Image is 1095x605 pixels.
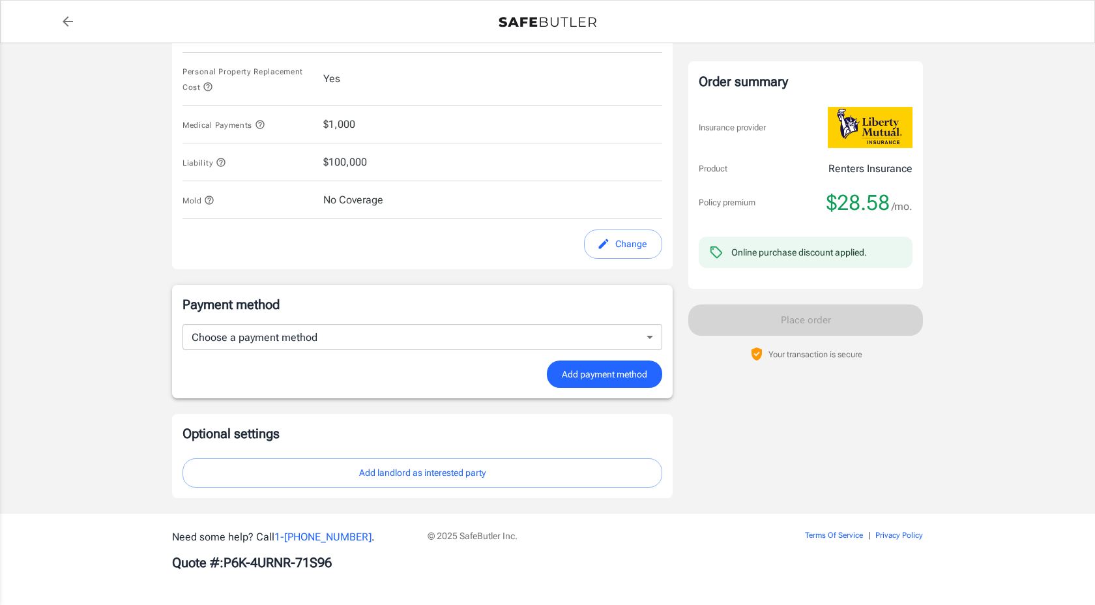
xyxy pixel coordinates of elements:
[182,295,662,314] p: Payment method
[182,121,265,130] span: Medical Payments
[428,529,731,542] p: © 2025 SafeButler Inc.
[828,161,912,177] p: Renters Insurance
[805,531,863,540] a: Terms Of Service
[55,8,81,35] a: back to quotes
[699,162,727,175] p: Product
[699,121,766,134] p: Insurance provider
[699,72,912,91] div: Order summary
[892,198,912,216] span: /mo.
[182,117,265,132] button: Medical Payments
[826,190,890,216] span: $28.58
[182,155,226,170] button: Liability
[323,71,340,87] span: Yes
[182,458,662,488] button: Add landlord as interested party
[182,63,313,95] button: Personal Property Replacement Cost
[828,107,912,148] img: Liberty Mutual
[172,529,412,545] p: Need some help? Call .
[182,158,226,168] span: Liability
[323,155,367,170] span: $100,000
[323,192,383,208] span: No Coverage
[182,196,214,205] span: Mold
[499,17,596,27] img: Back to quotes
[768,348,862,361] p: Your transaction is secure
[182,67,303,92] span: Personal Property Replacement Cost
[547,361,662,389] button: Add payment method
[875,531,923,540] a: Privacy Policy
[562,366,647,383] span: Add payment method
[731,246,867,259] div: Online purchase discount applied.
[699,196,755,209] p: Policy premium
[323,117,355,132] span: $1,000
[182,192,214,208] button: Mold
[274,531,372,543] a: 1-[PHONE_NUMBER]
[584,229,662,259] button: edit
[172,555,332,570] b: Quote #: P6K-4URNR-71S96
[868,531,870,540] span: |
[182,424,662,443] p: Optional settings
